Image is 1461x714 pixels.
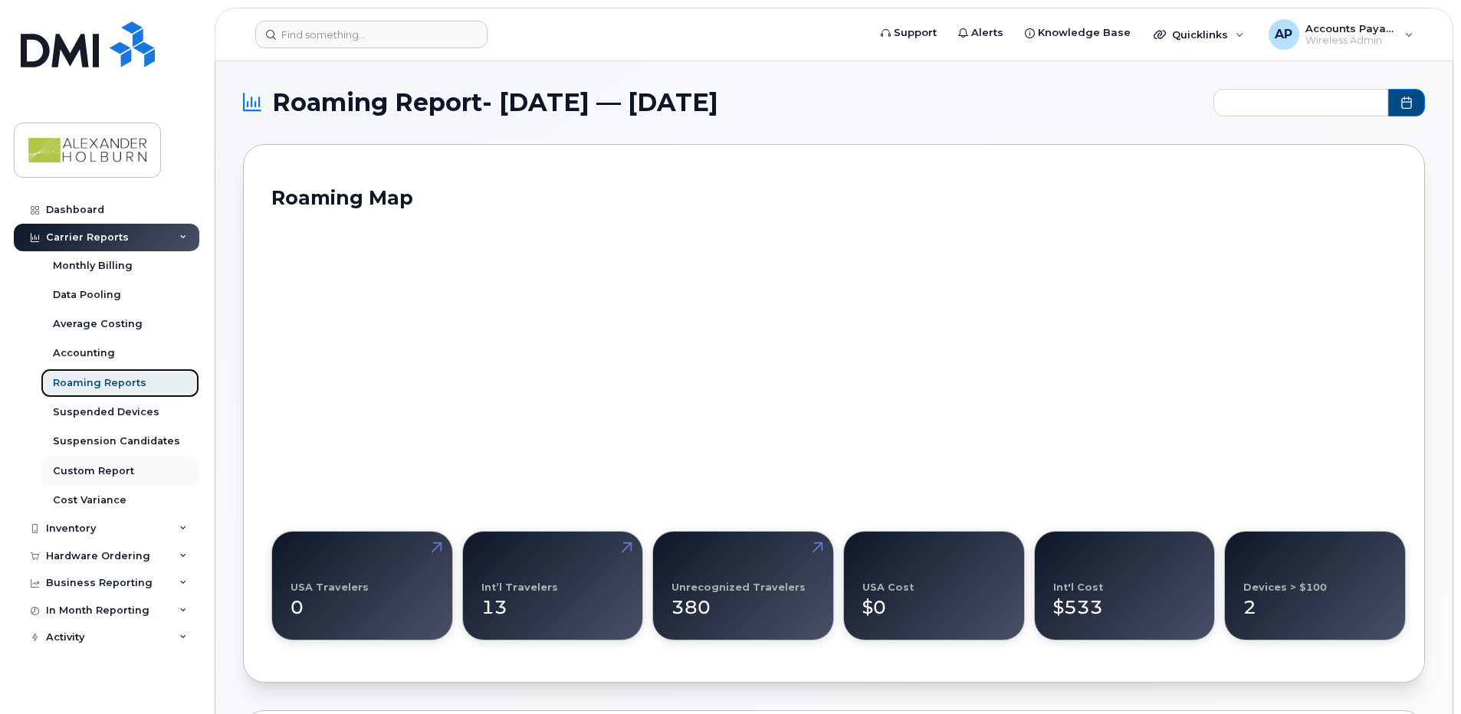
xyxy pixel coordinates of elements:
div: Unrecognized Travelers [671,581,806,593]
div: $0 [862,581,1006,621]
h2: Roaming Map [271,186,1397,209]
div: Int'l Cost [1053,581,1103,593]
button: Choose Date [1388,89,1425,116]
div: 13 [481,581,625,621]
div: Devices > $100 [1243,581,1327,593]
span: Roaming Report- [DATE] — [DATE] [272,91,718,114]
div: $533 [1053,581,1197,621]
div: 0 [291,581,434,621]
div: USA Travelers [291,581,369,593]
div: USA Cost [862,581,914,593]
div: 380 [671,581,815,621]
div: Int’l Travelers [481,581,558,593]
div: 2 [1243,581,1387,621]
